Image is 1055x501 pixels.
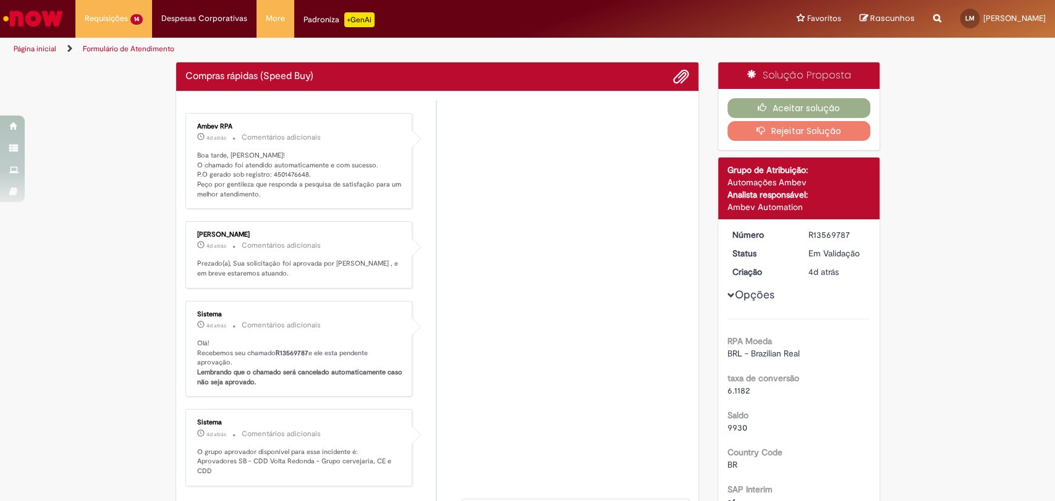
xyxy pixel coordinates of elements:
span: 4d atrás [206,322,226,329]
small: Comentários adicionais [242,132,321,143]
small: Comentários adicionais [242,240,321,251]
div: Sistema [197,311,403,318]
p: Boa tarde, [PERSON_NAME]! O chamado foi atendido automaticamente e com sucesso. P.O gerado sob re... [197,151,403,200]
p: Olá! Recebemos seu chamado e ele esta pendente aprovação. [197,339,403,387]
span: 4d atrás [206,134,226,141]
b: R13569787 [276,348,308,358]
b: Lembrando que o chamado será cancelado automaticamente caso não seja aprovado. [197,368,404,387]
p: O grupo aprovador disponível para esse incidente é: Aprovadores SB - CDD Volta Redonda - Grupo ce... [197,447,403,476]
button: Rejeitar Solução [727,121,870,141]
button: Adicionar anexos [673,69,689,85]
span: LM [965,14,975,22]
time: 26/09/2025 10:36:17 [206,242,226,250]
a: Rascunhos [860,13,915,25]
h2: Compras rápidas (Speed Buy) Histórico de tíquete [185,71,313,82]
time: 26/09/2025 10:31:13 [206,431,226,438]
small: Comentários adicionais [242,320,321,330]
div: Ambev RPA [197,123,403,130]
div: Grupo de Atribuição: [727,164,870,176]
div: Padroniza [303,12,375,27]
div: Em Validação [808,247,866,259]
span: BRL - Brazilian Real [727,348,800,359]
span: 4d atrás [206,242,226,250]
span: Rascunhos [870,12,915,24]
a: Página inicial [14,44,56,54]
span: [PERSON_NAME] [983,13,1046,23]
button: Aceitar solução [727,98,870,118]
span: 9930 [727,422,747,433]
div: 26/09/2025 10:31:06 [808,266,866,278]
small: Comentários adicionais [242,429,321,439]
b: Saldo [727,410,748,421]
span: More [266,12,285,25]
b: taxa de conversão [727,373,799,384]
time: 26/09/2025 10:31:18 [206,322,226,329]
span: 14 [130,14,143,25]
p: +GenAi [344,12,375,27]
div: [PERSON_NAME] [197,231,403,238]
b: SAP Interim [727,484,773,495]
span: 4d atrás [206,431,226,438]
div: Analista responsável: [727,188,870,201]
span: Requisições [85,12,128,25]
div: Solução Proposta [718,62,879,89]
span: 6.1182 [727,385,750,396]
div: Sistema [197,419,403,426]
div: Automações Ambev [727,176,870,188]
time: 26/09/2025 12:45:55 [206,134,226,141]
a: Formulário de Atendimento [83,44,174,54]
span: Despesas Corporativas [161,12,247,25]
span: 4d atrás [808,266,839,277]
dt: Criação [723,266,799,278]
dt: Número [723,229,799,241]
div: Ambev Automation [727,201,870,213]
p: Prezado(a), Sua solicitação foi aprovada por [PERSON_NAME] , e em breve estaremos atuando. [197,259,403,278]
ul: Trilhas de página [9,38,694,61]
span: BR [727,459,737,470]
span: Favoritos [807,12,841,25]
div: R13569787 [808,229,866,241]
b: Country Code [727,447,782,458]
img: ServiceNow [1,6,65,31]
b: RPA Moeda [727,335,772,347]
dt: Status [723,247,799,259]
time: 26/09/2025 10:31:06 [808,266,839,277]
